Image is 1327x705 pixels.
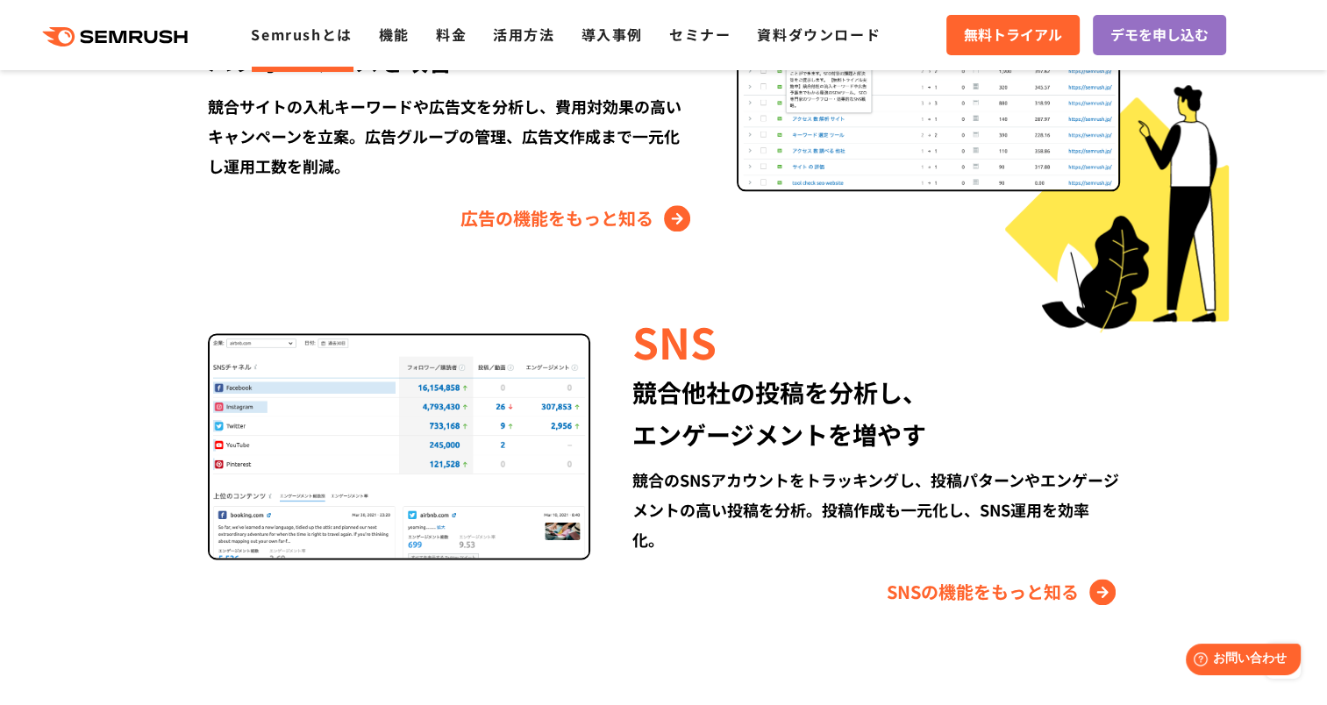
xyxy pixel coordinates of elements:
a: デモを申し込む [1093,15,1226,55]
div: 競合サイトの入札キーワードや広告文を分析し、費用対効果の高いキャンペーンを立案。広告グループの管理、広告文作成まで一元化し運用工数を削減。 [208,91,695,181]
div: SNS [632,311,1119,371]
a: 広告の機能をもっと知る [460,204,695,232]
a: 導入事例 [581,24,643,45]
a: セミナー [669,24,731,45]
div: 競合のSNSアカウントをトラッキングし、投稿パターンやエンゲージメントの高い投稿を分析。投稿作成も一元化し、SNS運用を効率化。 [632,465,1119,554]
a: SNSの機能をもっと知る [887,578,1120,606]
a: Semrushとは [251,24,352,45]
a: 料金 [436,24,467,45]
span: 無料トライアル [964,24,1062,46]
a: 機能 [379,24,410,45]
a: 活用方法 [493,24,554,45]
a: 資料ダウンロード [757,24,881,45]
a: 無料トライアル [946,15,1080,55]
span: デモを申し込む [1110,24,1209,46]
iframe: Help widget launcher [1171,637,1308,686]
div: 競合他社の投稿を分析し、 エンゲージメントを増やす [632,371,1119,455]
